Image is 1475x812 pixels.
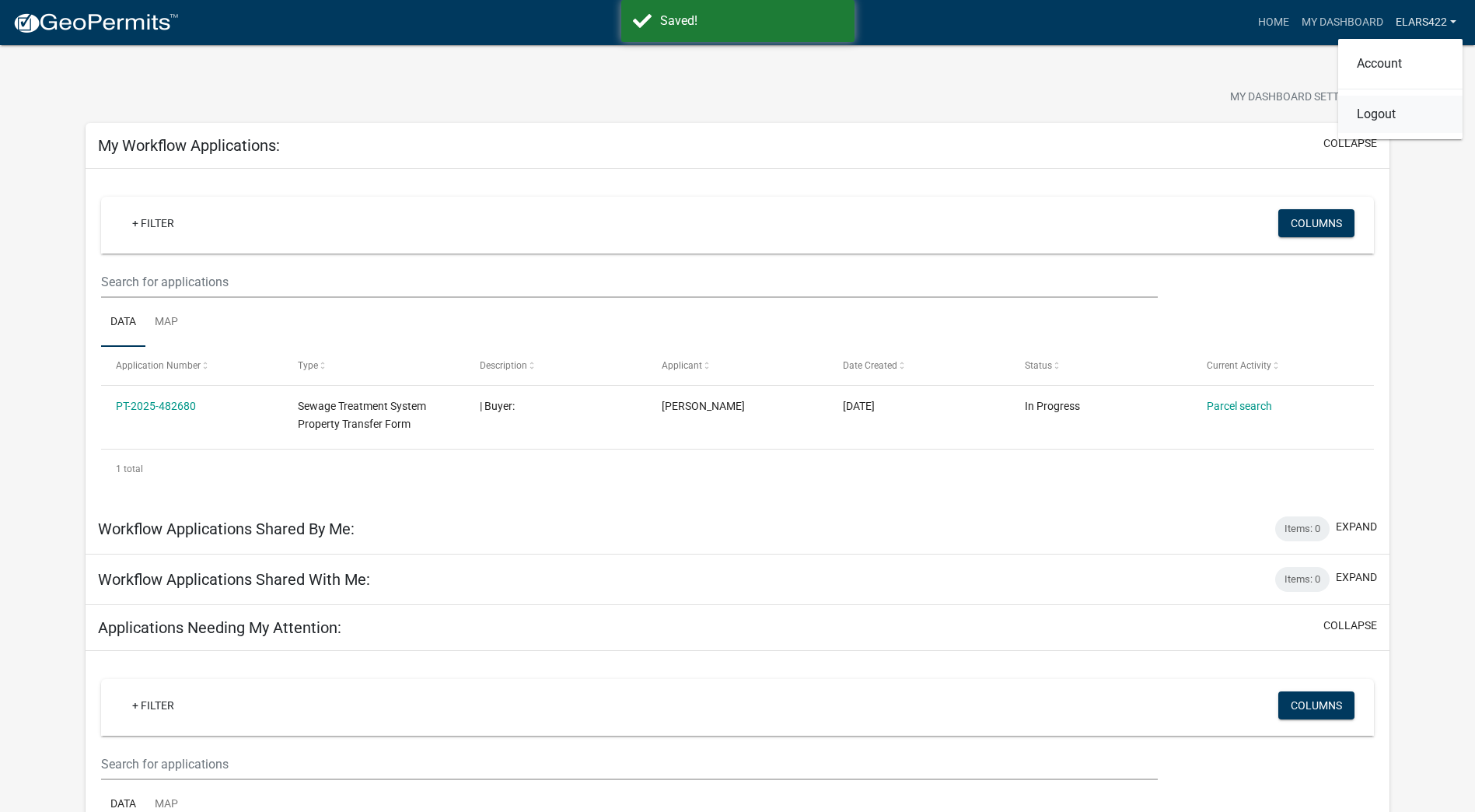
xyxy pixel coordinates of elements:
button: My Dashboard Settingssettings [1218,82,1398,113]
button: Columns [1278,691,1354,719]
span: Applicant [662,360,702,371]
input: Search for applications [101,266,1158,298]
datatable-header-cell: Application Number [101,347,283,384]
a: Home [1252,8,1295,37]
div: Items: 0 [1275,567,1330,592]
h5: My Workflow Applications: [98,136,280,155]
a: elars422 [1389,8,1463,37]
a: + Filter [120,209,187,237]
div: elars422 [1338,39,1463,139]
span: 09/23/2025 [843,400,875,412]
span: My Dashboard Settings [1230,89,1364,107]
h5: Applications Needing My Attention: [98,618,341,637]
datatable-header-cell: Date Created [828,347,1010,384]
span: | Buyer: [480,400,515,412]
button: collapse [1323,135,1377,152]
a: Parcel search [1207,400,1272,412]
a: Logout [1338,96,1463,133]
button: Columns [1278,209,1354,237]
span: KIMBERLY R LARSON [662,400,745,412]
span: Type [298,360,318,371]
div: Saved! [660,12,843,30]
a: + Filter [120,691,187,719]
datatable-header-cell: Status [1010,347,1192,384]
input: Search for applications [101,748,1158,780]
button: collapse [1323,618,1377,634]
datatable-header-cell: Applicant [646,347,828,384]
a: My Dashboard [1295,8,1389,37]
div: Items: 0 [1275,516,1330,541]
a: Account [1338,45,1463,82]
a: PT-2025-482680 [116,400,196,412]
h5: Workflow Applications Shared With Me: [98,570,370,589]
datatable-header-cell: Description [465,347,647,384]
button: expand [1336,519,1377,535]
h5: Workflow Applications Shared By Me: [98,520,355,538]
span: Status [1025,360,1052,371]
a: Data [101,298,145,348]
span: In Progress [1025,400,1080,412]
a: Map [145,298,187,348]
span: Current Activity [1207,360,1271,371]
datatable-header-cell: Type [283,347,465,384]
datatable-header-cell: Current Activity [1192,347,1374,384]
button: expand [1336,569,1377,586]
span: Date Created [843,360,897,371]
span: Description [480,360,527,371]
div: collapse [86,169,1389,503]
span: Application Number [116,360,201,371]
span: Sewage Treatment System Property Transfer Form [298,400,426,430]
div: 1 total [101,450,1374,488]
